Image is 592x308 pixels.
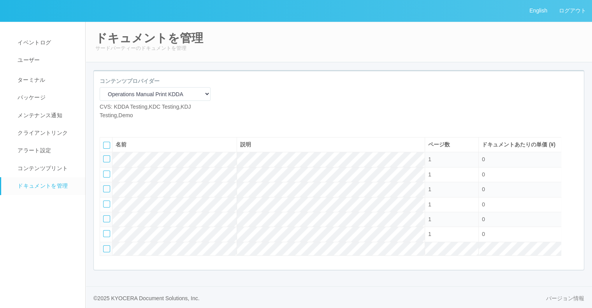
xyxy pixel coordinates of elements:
[240,141,422,149] div: 説明
[16,77,46,83] span: ターミナル
[482,171,485,178] span: 0
[16,147,51,153] span: アラート設定
[1,89,92,106] a: パッケージ
[16,130,68,136] span: クライアントリンク
[482,231,485,237] span: 0
[95,44,582,52] p: サードパーティーのドキュメントを管理
[1,107,92,124] a: メンテナンス通知
[1,69,92,89] a: ターミナル
[428,216,431,222] span: 1
[16,57,40,63] span: ユーザー
[100,77,160,85] label: コンテンツプロバイダー
[568,151,580,166] div: 上に移動
[1,160,92,177] a: コンテンツプリント
[1,51,92,69] a: ユーザー
[568,166,580,182] div: 下に移動
[482,141,558,149] div: ドキュメントあたりの単価 (¥)
[16,39,51,46] span: イベントログ
[116,141,234,149] div: 名前
[568,182,580,197] div: 最下部に移動
[428,171,431,178] span: 1
[428,141,475,149] div: ページ数
[1,34,92,51] a: イベントログ
[482,156,485,162] span: 0
[1,142,92,159] a: アラート設定
[16,112,62,118] span: メンテナンス通知
[482,186,485,192] span: 0
[16,183,68,189] span: ドキュメントを管理
[428,156,431,162] span: 1
[482,201,485,208] span: 0
[1,177,92,195] a: ドキュメントを管理
[428,201,431,208] span: 1
[546,294,584,303] a: バージョン情報
[428,231,431,237] span: 1
[100,104,191,118] span: CVS: KDDA Testing,KDC Testing,KDJ Testing,Demo
[93,295,200,301] span: © 2025 KYOCERA Document Solutions, Inc.
[1,124,92,142] a: クライアントリンク
[482,216,485,222] span: 0
[568,135,580,151] div: 最上部に移動
[16,165,68,171] span: コンテンツプリント
[95,32,582,44] h2: ドキュメントを管理
[428,186,431,192] span: 1
[16,94,46,100] span: パッケージ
